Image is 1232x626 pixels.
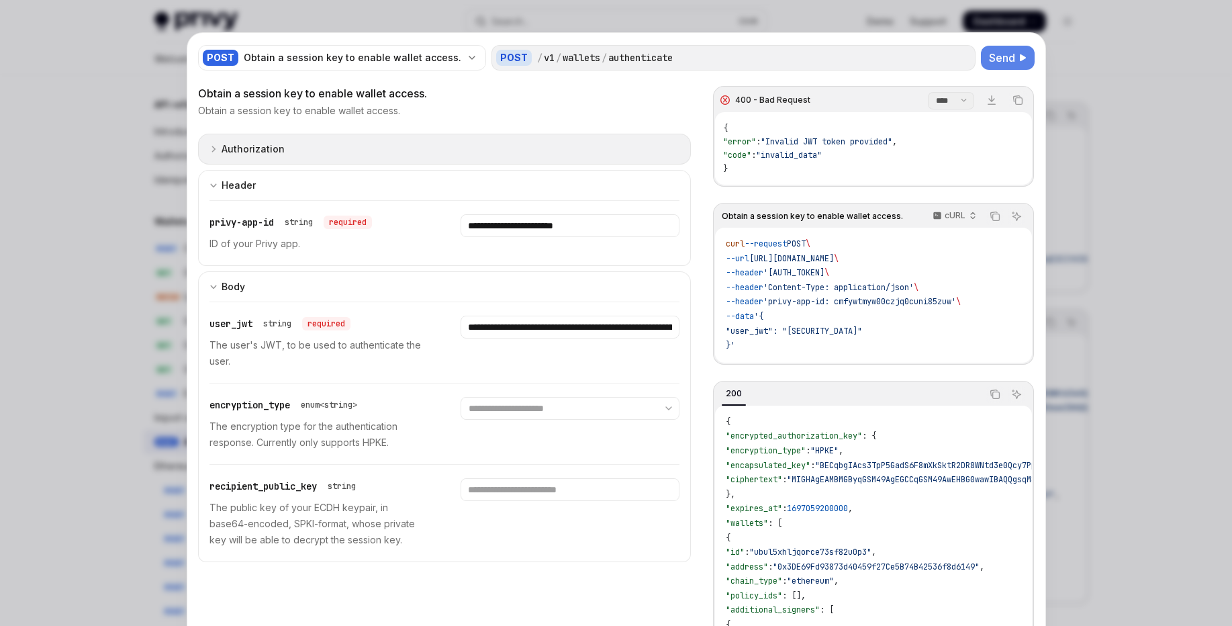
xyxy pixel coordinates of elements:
span: '[AUTH_TOKEN] [763,267,824,278]
div: POST [496,50,532,66]
span: "HPKE" [810,445,839,456]
span: : [756,136,761,147]
button: Ask AI [1008,208,1025,225]
span: "error" [723,136,756,147]
span: } [723,163,728,174]
div: recipient_public_key [209,478,361,494]
div: Body [222,279,245,295]
span: , [839,445,843,456]
span: : { [862,431,876,441]
span: : [768,562,773,572]
p: The public key of your ECDH keypair, in base64-encoded, SPKI-format, whose private key will be ab... [209,500,428,548]
span: "user_jwt": "[SECURITY_DATA]" [726,326,862,337]
span: \ [956,296,961,307]
span: "additional_signers" [726,605,820,615]
span: }' [726,340,735,351]
span: { [726,416,730,427]
p: The encryption type for the authentication response. Currently only supports HPKE. [209,418,428,451]
div: Header [222,177,256,193]
button: POSTObtain a session key to enable wallet access. [198,44,486,72]
div: / [537,51,542,64]
button: Send [981,46,1035,70]
span: "chain_type" [726,576,782,586]
select: Select response section [928,92,974,109]
span: "0x3DE69Fd93873d40459f27Ce5B74B42536f8d6149" [773,562,980,572]
select: Select encryption_type [461,397,679,420]
span: privy-app-id [209,216,274,228]
span: curl [726,238,745,249]
span: : [745,547,749,557]
span: "expires_at" [726,503,782,514]
span: "id" [726,547,745,557]
div: POST [203,50,238,66]
span: , [892,136,897,147]
button: Expand input section [198,134,692,165]
button: cURL [925,205,982,228]
span: "encryption_type" [726,445,806,456]
span: "encapsulated_key" [726,460,810,471]
span: 'Content-Type: application/json' [763,282,914,293]
span: [URL][DOMAIN_NAME] [749,253,834,264]
div: 400 - Bad Request [735,95,810,105]
span: , [980,562,984,572]
span: recipient_public_key [209,480,317,492]
span: : [806,445,810,456]
span: '{ [754,311,763,322]
span: : [751,150,756,161]
span: 'privy-app-id: cmfywtmyw00czjq0cuni85zuw' [763,296,956,307]
button: Expand input section [198,170,692,200]
input: Enter recipient_public_key [461,478,679,501]
div: / [602,51,607,64]
button: Copy the contents from the code block [1009,91,1027,109]
button: Copy the contents from the code block [986,208,1004,225]
span: , [871,547,876,557]
span: }, [726,489,735,500]
div: Authorization [222,141,285,157]
p: ID of your Privy app. [209,236,428,252]
span: : [782,474,787,485]
span: POST [787,238,806,249]
span: "invalid_data" [756,150,822,161]
span: "ethereum" [787,576,834,586]
span: : [ [820,605,834,615]
span: "ubul5xhljqorce73sf82u0p3" [749,547,871,557]
span: , [848,503,853,514]
span: { [723,123,728,134]
span: --header [726,282,763,293]
p: The user's JWT, to be used to authenticate the user. [209,337,428,369]
p: cURL [945,210,965,221]
div: authenticate [608,51,673,64]
span: --url [726,253,749,264]
input: Enter user_jwt [461,316,679,339]
span: --data [726,311,754,322]
div: required [324,216,372,229]
span: \ [834,253,839,264]
div: Obtain a session key to enable wallet access. [198,85,692,101]
span: Obtain a session key to enable wallet access. [722,211,903,222]
span: : [782,503,787,514]
a: Download response file [982,91,1001,109]
span: : [ [768,518,782,529]
span: --header [726,267,763,278]
span: : [], [782,590,806,601]
span: --header [726,296,763,307]
div: / [556,51,561,64]
span: { [726,533,730,543]
span: --request [745,238,787,249]
span: \ [914,282,918,293]
span: : [810,460,815,471]
span: "ciphertext" [726,474,782,485]
span: "Invalid JWT token provided" [761,136,892,147]
span: 1697059200000 [787,503,848,514]
div: required [302,317,350,330]
input: Enter privy-app-id [461,214,679,237]
span: "encrypted_authorization_key" [726,431,862,441]
span: \ [824,267,829,278]
div: v1 [544,51,555,64]
button: Expand input section [198,271,692,302]
span: "address" [726,562,768,572]
div: Obtain a session key to enable wallet access. [244,51,461,64]
div: wallets [563,51,600,64]
p: Obtain a session key to enable wallet access. [198,104,400,118]
span: , [834,576,839,586]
